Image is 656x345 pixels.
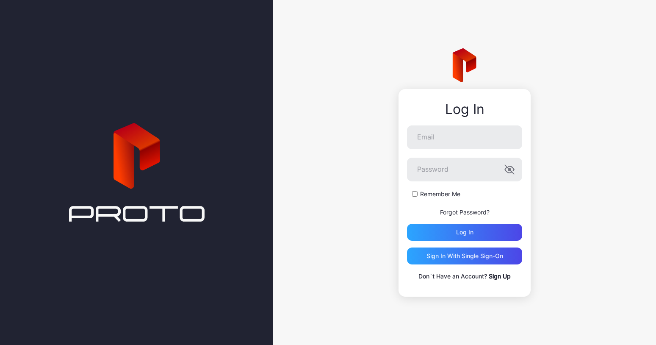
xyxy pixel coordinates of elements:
[426,253,503,259] div: Sign in With Single Sign-On
[420,190,460,198] label: Remember Me
[440,209,490,216] a: Forgot Password?
[489,273,511,280] a: Sign Up
[407,248,522,264] button: Sign in With Single Sign-On
[407,224,522,241] button: Log in
[407,158,522,181] input: Password
[456,229,473,236] div: Log in
[407,102,522,117] div: Log In
[407,125,522,149] input: Email
[407,271,522,281] p: Don`t Have an Account?
[504,164,515,175] button: Password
